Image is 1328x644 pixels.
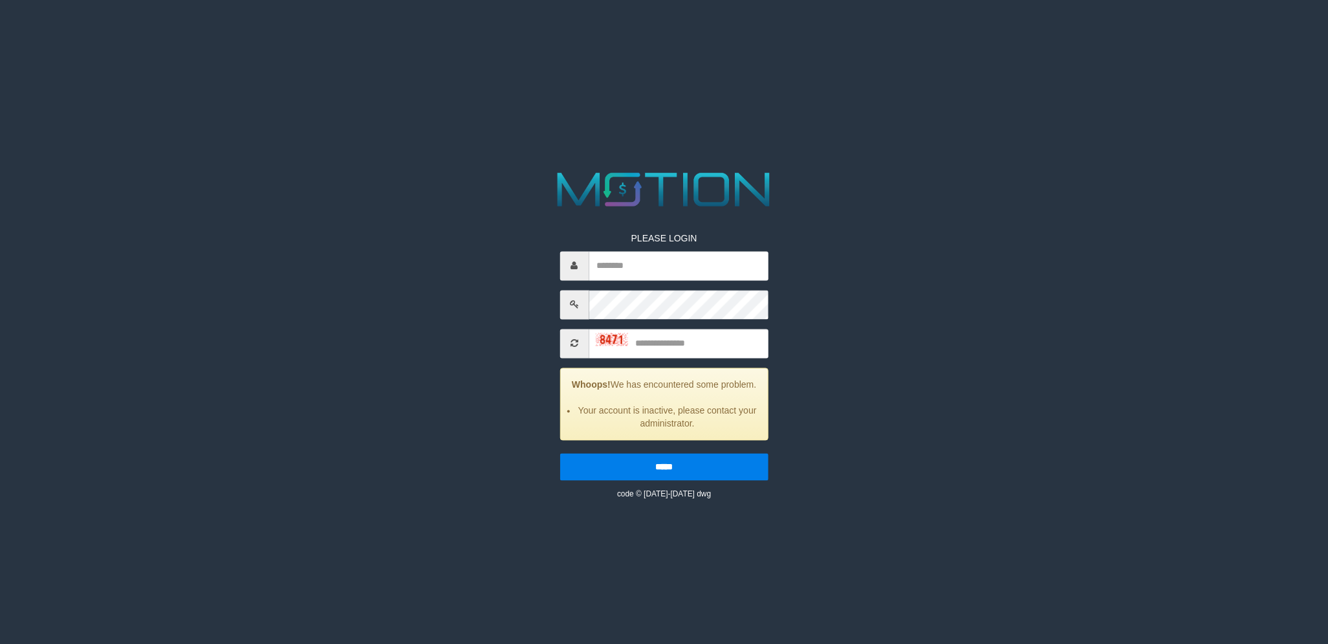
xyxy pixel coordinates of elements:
[560,368,768,440] div: We has encountered some problem.
[548,166,780,212] img: MOTION_logo.png
[560,232,768,245] p: PLEASE LOGIN
[572,379,611,390] strong: Whoops!
[595,333,627,346] img: captcha
[576,404,757,430] li: Your account is inactive, please contact your administrator.
[617,489,711,498] small: code © [DATE]-[DATE] dwg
